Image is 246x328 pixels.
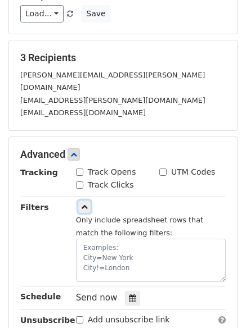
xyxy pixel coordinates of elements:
strong: Schedule [20,292,61,301]
small: [EMAIL_ADDRESS][PERSON_NAME][DOMAIN_NAME] [20,96,205,104]
small: Only include spreadsheet rows that match the following filters: [76,216,203,237]
a: Load... [20,5,64,22]
label: Add unsubscribe link [88,314,170,326]
iframe: Chat Widget [190,274,246,328]
h5: Advanced [20,148,226,161]
label: UTM Codes [171,166,215,178]
span: Send now [76,293,118,303]
h5: 3 Recipients [20,52,226,64]
strong: Filters [20,203,49,212]
button: Save [81,5,110,22]
small: [PERSON_NAME][EMAIL_ADDRESS][PERSON_NAME][DOMAIN_NAME] [20,71,205,92]
label: Track Opens [88,166,136,178]
small: [EMAIL_ADDRESS][DOMAIN_NAME] [20,108,146,117]
strong: Unsubscribe [20,316,75,325]
label: Track Clicks [88,179,134,191]
strong: Tracking [20,168,58,177]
